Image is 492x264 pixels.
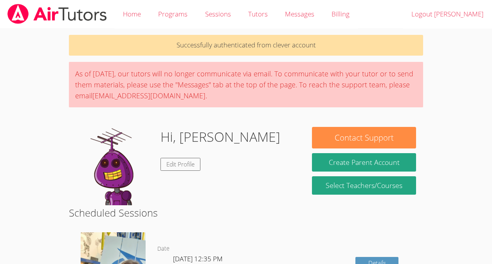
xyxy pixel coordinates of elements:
h1: Hi, [PERSON_NAME] [160,127,280,147]
a: Select Teachers/Courses [312,176,416,195]
img: default.png [76,127,154,205]
p: Successfully authenticated from clever account [69,35,423,56]
button: Create Parent Account [312,153,416,172]
dt: Date [157,244,169,254]
a: Edit Profile [160,158,200,171]
div: As of [DATE], our tutors will no longer communicate via email. To communicate with your tutor or ... [69,62,423,107]
span: [DATE] 12:35 PM [173,254,223,263]
img: airtutors_banner-c4298cdbf04f3fff15de1276eac7730deb9818008684d7c2e4769d2f7ddbe033.png [7,4,108,24]
span: Messages [285,9,314,18]
h2: Scheduled Sessions [69,205,423,220]
button: Contact Support [312,127,416,148]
